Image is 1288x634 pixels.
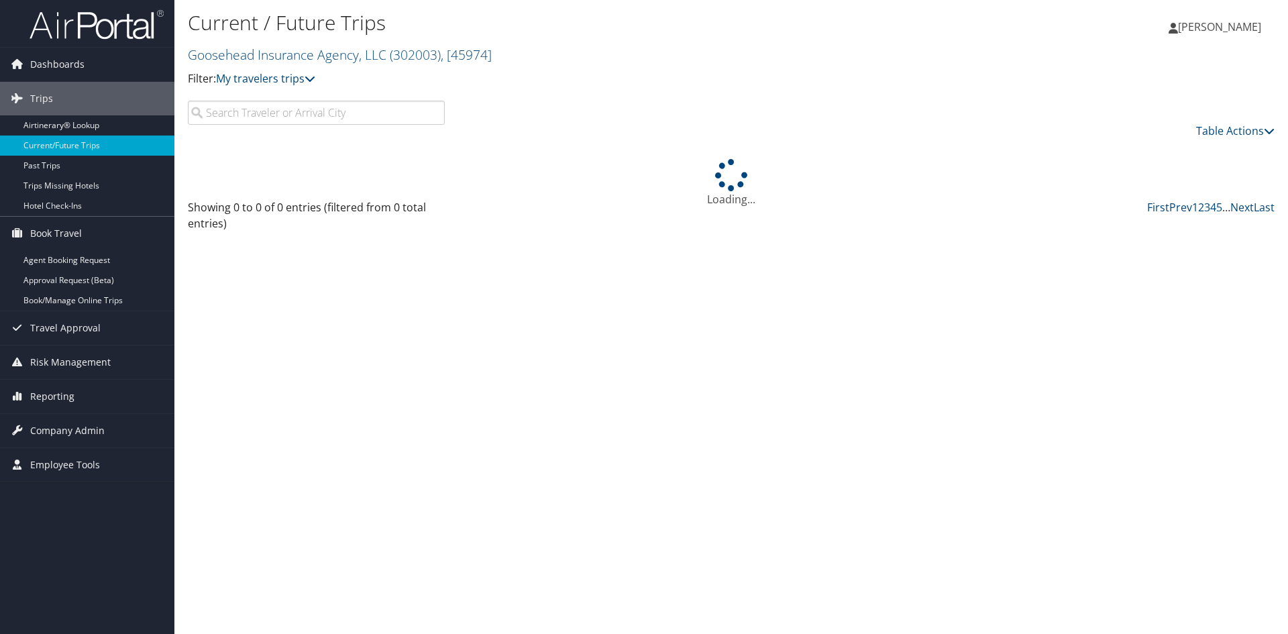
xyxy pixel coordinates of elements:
span: Reporting [30,380,74,413]
a: 1 [1192,200,1198,215]
span: , [ 45974 ] [441,46,492,64]
a: Goosehead Insurance Agency, LLC [188,46,492,64]
span: Company Admin [30,414,105,447]
a: Prev [1169,200,1192,215]
span: [PERSON_NAME] [1178,19,1261,34]
a: My travelers trips [216,71,315,86]
a: Last [1254,200,1275,215]
a: 3 [1204,200,1210,215]
span: Book Travel [30,217,82,250]
h1: Current / Future Trips [188,9,912,37]
span: Dashboards [30,48,85,81]
a: Next [1230,200,1254,215]
a: First [1147,200,1169,215]
a: Table Actions [1196,123,1275,138]
a: 4 [1210,200,1216,215]
div: Loading... [188,159,1275,207]
div: Showing 0 to 0 of 0 entries (filtered from 0 total entries) [188,199,445,238]
input: Search Traveler or Arrival City [188,101,445,125]
span: ( 302003 ) [390,46,441,64]
span: Trips [30,82,53,115]
p: Filter: [188,70,912,88]
a: 2 [1198,200,1204,215]
a: [PERSON_NAME] [1169,7,1275,47]
span: Travel Approval [30,311,101,345]
span: Risk Management [30,346,111,379]
span: … [1222,200,1230,215]
span: Employee Tools [30,448,100,482]
img: airportal-logo.png [30,9,164,40]
a: 5 [1216,200,1222,215]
